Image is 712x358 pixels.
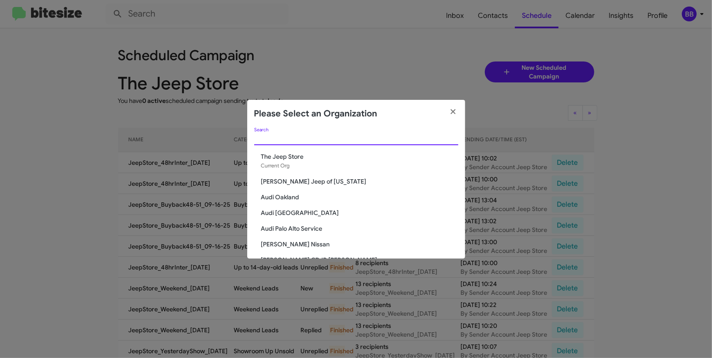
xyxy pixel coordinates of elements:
span: Current Org [261,162,290,169]
span: [PERSON_NAME] Jeep of [US_STATE] [261,177,458,186]
span: The Jeep Store [261,152,458,161]
span: Audi Oakland [261,193,458,201]
h2: Please Select an Organization [254,107,378,121]
span: [PERSON_NAME] Nissan [261,240,458,249]
span: [PERSON_NAME] CDJR [PERSON_NAME] [261,256,458,264]
span: Audi [GEOGRAPHIC_DATA] [261,208,458,217]
span: Audi Palo Alto Service [261,224,458,233]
